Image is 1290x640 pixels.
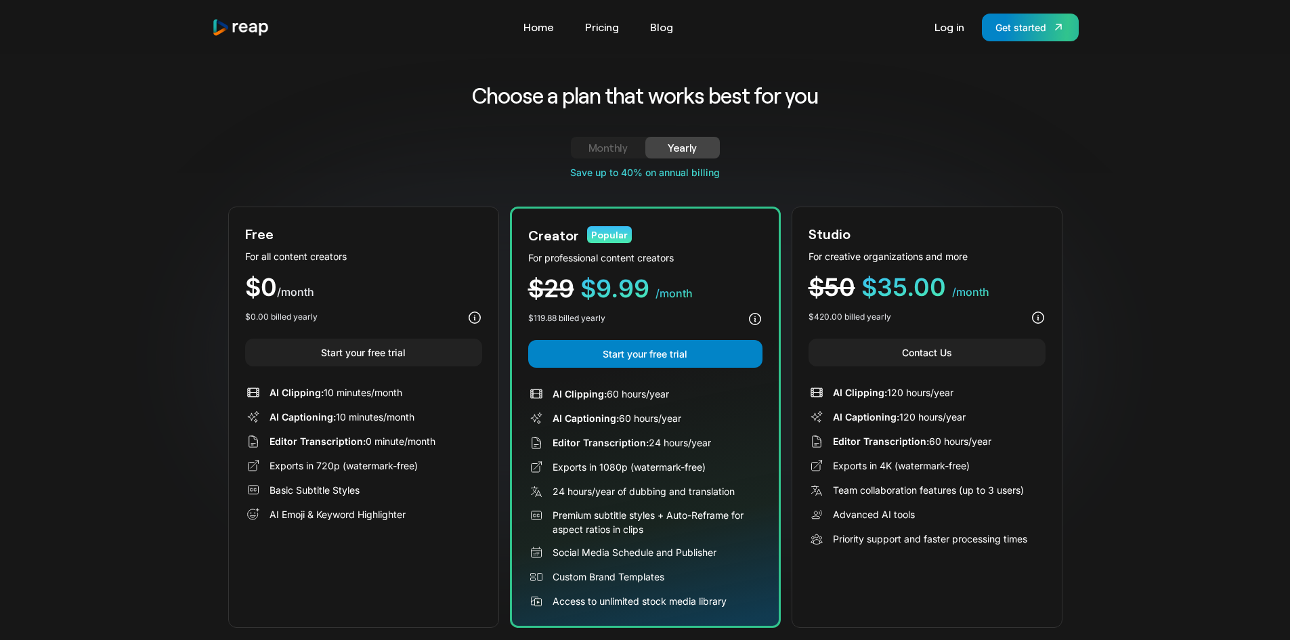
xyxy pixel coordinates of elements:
[833,458,970,473] div: Exports in 4K (watermark-free)
[270,434,435,448] div: 0 minute/month
[580,274,649,303] span: $9.99
[553,387,669,401] div: 60 hours/year
[366,81,924,110] h2: Choose a plan that works best for you
[809,223,851,244] div: Studio
[553,570,664,584] div: Custom Brand Templates
[861,272,946,302] span: $35.00
[662,140,704,156] div: Yearly
[270,435,366,447] span: Editor Transcription:
[270,387,324,398] span: AI Clipping:
[809,339,1046,366] a: Contact Us
[270,411,336,423] span: AI Captioning:
[553,437,649,448] span: Editor Transcription:
[245,223,274,244] div: Free
[270,458,418,473] div: Exports in 720p (watermark-free)
[528,251,762,265] div: For professional content creators
[528,274,574,303] span: $29
[553,545,716,559] div: Social Media Schedule and Publisher
[528,340,762,368] a: Start your free trial
[553,388,607,400] span: AI Clipping:
[833,507,915,521] div: Advanced AI tools
[245,249,482,263] div: For all content creators
[809,272,855,302] span: $50
[528,225,579,245] div: Creator
[245,311,318,323] div: $0.00 billed yearly
[928,16,971,38] a: Log in
[833,483,1024,497] div: Team collaboration features (up to 3 users)
[587,226,632,243] div: Popular
[833,435,929,447] span: Editor Transcription:
[270,385,402,400] div: 10 minutes/month
[553,412,619,424] span: AI Captioning:
[277,285,314,299] span: /month
[578,16,626,38] a: Pricing
[553,411,681,425] div: 60 hours/year
[270,507,406,521] div: AI Emoji & Keyword Highlighter
[553,508,762,536] div: Premium subtitle styles + Auto-Reframe for aspect ratios in clips
[553,460,706,474] div: Exports in 1080p (watermark-free)
[517,16,561,38] a: Home
[528,312,605,324] div: $119.88 billed yearly
[833,385,953,400] div: 120 hours/year
[809,311,891,323] div: $420.00 billed yearly
[245,275,482,300] div: $0
[245,339,482,366] a: Start your free trial
[833,411,899,423] span: AI Captioning:
[833,532,1027,546] div: Priority support and faster processing times
[587,140,629,156] div: Monthly
[553,435,711,450] div: 24 hours/year
[809,249,1046,263] div: For creative organizations and more
[212,18,270,37] a: home
[270,483,360,497] div: Basic Subtitle Styles
[228,165,1062,179] div: Save up to 40% on annual billing
[553,484,735,498] div: 24 hours/year of dubbing and translation
[833,434,991,448] div: 60 hours/year
[833,410,966,424] div: 120 hours/year
[833,387,887,398] span: AI Clipping:
[952,285,989,299] span: /month
[553,594,727,608] div: Access to unlimited stock media library
[270,410,414,424] div: 10 minutes/month
[995,20,1046,35] div: Get started
[655,286,693,300] span: /month
[643,16,680,38] a: Blog
[982,14,1079,41] a: Get started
